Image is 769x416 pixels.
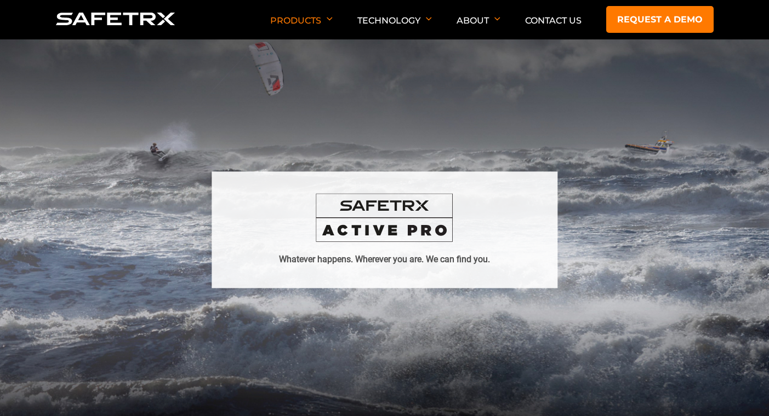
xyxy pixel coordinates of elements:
[316,193,453,242] img: SafeTrx Active logo
[56,13,175,25] img: Logo SafeTrx
[606,6,714,33] a: Request a demo
[525,15,582,26] a: Contact Us
[327,17,333,21] img: Arrow down icon
[494,17,500,21] img: Arrow down icon
[279,253,490,266] h1: Whatever happens. Wherever you are. We can find you.
[457,15,500,39] p: About
[270,15,333,39] p: Products
[426,17,432,21] img: Arrow down icon
[357,15,432,39] p: Technology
